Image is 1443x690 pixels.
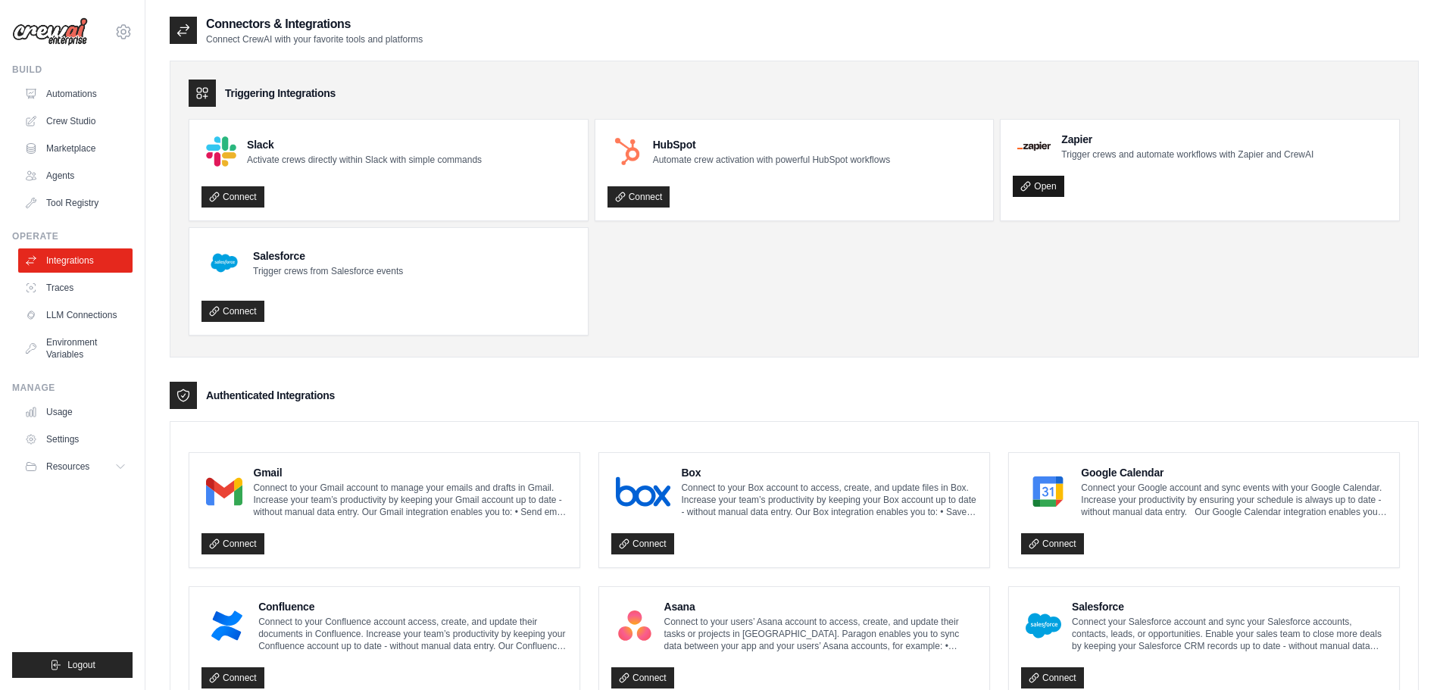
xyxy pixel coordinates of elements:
[18,427,133,451] a: Settings
[258,616,567,652] p: Connect to your Confluence account access, create, and update their documents in Confluence. Incr...
[225,86,336,101] h3: Triggering Integrations
[12,230,133,242] div: Operate
[18,454,133,479] button: Resources
[616,610,654,641] img: Asana Logo
[18,248,133,273] a: Integrations
[18,82,133,106] a: Automations
[1021,533,1084,554] a: Connect
[681,465,977,480] h4: Box
[664,616,977,652] p: Connect to your users’ Asana account to access, create, and update their tasks or projects in [GE...
[1021,667,1084,688] a: Connect
[1081,482,1387,518] p: Connect your Google account and sync events with your Google Calendar. Increase your productivity...
[1061,132,1313,147] h4: Zapier
[206,610,248,641] img: Confluence Logo
[206,15,423,33] h2: Connectors & Integrations
[18,191,133,215] a: Tool Registry
[206,245,242,281] img: Salesforce Logo
[681,482,977,518] p: Connect to your Box account to access, create, and update files in Box. Increase your team’s prod...
[18,109,133,133] a: Crew Studio
[206,136,236,167] img: Slack Logo
[253,265,403,277] p: Trigger crews from Salesforce events
[206,476,242,507] img: Gmail Logo
[18,276,133,300] a: Traces
[1026,610,1061,641] img: Salesforce Logo
[611,533,674,554] a: Connect
[12,652,133,678] button: Logout
[206,388,335,403] h3: Authenticated Integrations
[201,186,264,208] a: Connect
[18,400,133,424] a: Usage
[664,599,977,614] h4: Asana
[1026,476,1070,507] img: Google Calendar Logo
[653,137,890,152] h4: HubSpot
[611,667,674,688] a: Connect
[46,461,89,473] span: Resources
[18,164,133,188] a: Agents
[18,303,133,327] a: LLM Connections
[201,301,264,322] a: Connect
[607,186,670,208] a: Connect
[1072,616,1387,652] p: Connect your Salesforce account and sync your Salesforce accounts, contacts, leads, or opportunit...
[1081,465,1387,480] h4: Google Calendar
[1061,148,1313,161] p: Trigger crews and automate workflows with Zapier and CrewAI
[247,137,482,152] h4: Slack
[12,382,133,394] div: Manage
[67,659,95,671] span: Logout
[18,136,133,161] a: Marketplace
[253,248,403,264] h4: Salesforce
[247,154,482,166] p: Activate crews directly within Slack with simple commands
[206,33,423,45] p: Connect CrewAI with your favorite tools and platforms
[253,465,567,480] h4: Gmail
[12,64,133,76] div: Build
[612,136,642,167] img: HubSpot Logo
[1017,142,1051,151] img: Zapier Logo
[201,533,264,554] a: Connect
[653,154,890,166] p: Automate crew activation with powerful HubSpot workflows
[253,482,567,518] p: Connect to your Gmail account to manage your emails and drafts in Gmail. Increase your team’s pro...
[12,17,88,46] img: Logo
[1013,176,1064,197] a: Open
[1072,599,1387,614] h4: Salesforce
[258,599,567,614] h4: Confluence
[18,330,133,367] a: Environment Variables
[201,667,264,688] a: Connect
[616,476,670,507] img: Box Logo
